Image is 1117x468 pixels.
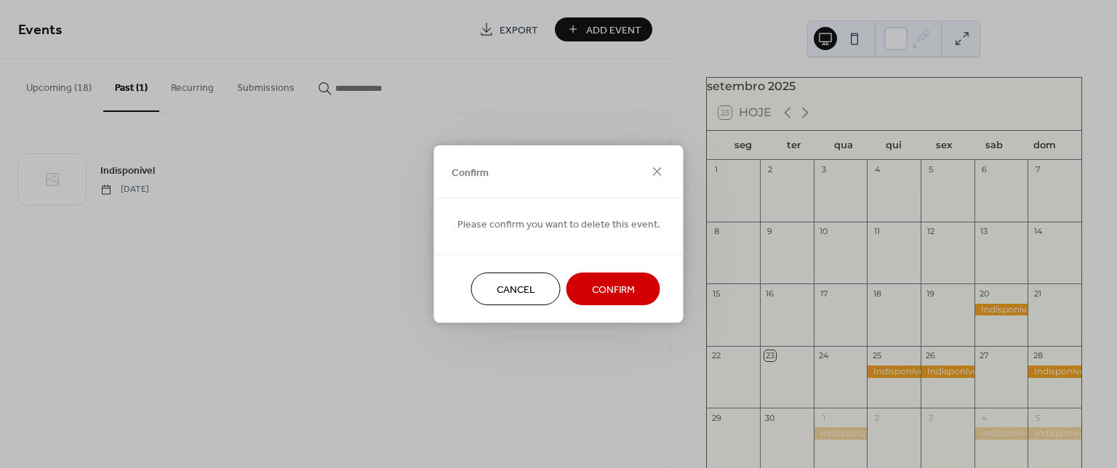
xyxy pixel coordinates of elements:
span: Confirm [452,165,489,180]
button: Cancel [471,273,561,305]
span: Cancel [497,283,535,298]
span: Confirm [592,283,635,298]
span: Please confirm you want to delete this event. [457,217,660,233]
button: Confirm [566,273,660,305]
